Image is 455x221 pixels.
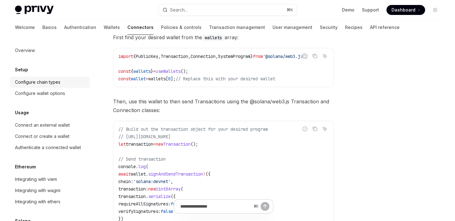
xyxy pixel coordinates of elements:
button: Report incorrect code [301,52,309,60]
span: signAndSendTransaction [148,171,203,177]
a: Policies & controls [161,20,201,35]
span: . [136,164,138,169]
button: Copy the contents from the code block [311,52,319,60]
div: Integrating with viem [15,176,57,183]
div: Connect an external wallet [15,121,70,129]
a: Security [320,20,338,35]
span: '@solana/web3.js' [263,54,305,59]
span: Then, use this wallet to then send Transactions using the @solana/web3.js Transaction and Connect... [113,97,334,115]
span: const [118,76,131,82]
a: Configure chain types [10,77,90,88]
a: Authenticate a connected wallet [10,142,90,153]
button: Report incorrect code [301,125,309,133]
span: useWallets [156,68,181,74]
a: Connectors [127,20,154,35]
h5: Ethereum [15,163,36,171]
button: Ask AI [321,52,329,60]
span: // Send transaction [118,156,166,162]
button: Copy the contents from the code block [311,125,319,133]
span: (); [181,68,188,74]
span: transaction [126,141,153,147]
a: Integrating with ethers [10,196,90,207]
span: [ [166,76,168,82]
a: Connect an external wallet [10,120,90,131]
span: . [146,194,148,199]
h5: Usage [15,109,29,116]
span: await [118,171,131,177]
div: Configure chain types [15,78,60,86]
button: Ask AI [321,125,329,133]
span: chain: [118,179,133,184]
div: Search... [170,6,187,14]
code: wallets [202,34,225,41]
input: Ask a question... [180,200,251,213]
span: Dashboard [391,7,415,13]
a: Basics [42,20,57,35]
span: // Replace this with your desired wallet [176,76,275,82]
span: SystemProgram [218,54,250,59]
span: ]; [171,76,176,82]
a: Transaction management [209,20,265,35]
span: , [158,54,161,59]
span: wallets [148,76,166,82]
span: { [131,68,133,74]
span: PublicKey [136,54,158,59]
span: ! [203,171,206,177]
span: Transaction [161,54,188,59]
a: Connect or create a wallet [10,131,90,142]
button: Send message [261,202,269,211]
span: let [118,141,126,147]
a: Wallets [104,20,120,35]
span: First find your desired wallet from the array: [113,33,334,42]
a: Dashboard [386,5,425,15]
a: Recipes [345,20,363,35]
h5: Setup [15,66,28,73]
button: Toggle dark mode [430,5,440,15]
span: ({ [206,171,211,177]
span: } [151,68,153,74]
span: , [188,54,191,59]
a: Configure wallet options [10,88,90,99]
span: const [118,68,131,74]
a: Welcome [15,20,35,35]
span: . [146,171,148,177]
div: Integrating with wagmi [15,187,60,194]
div: Connect or create a wallet [15,133,69,140]
span: from [253,54,263,59]
span: , [216,54,218,59]
a: Support [362,7,379,13]
span: transaction: [118,186,148,192]
span: wallet [131,171,146,177]
span: wallet [131,76,146,82]
span: log [138,164,146,169]
span: console [118,164,136,169]
a: Authentication [64,20,96,35]
span: } [250,54,253,59]
span: ( [146,164,148,169]
a: Integrating with viem [10,174,90,185]
span: = [146,76,148,82]
span: new [156,141,163,147]
a: API reference [370,20,400,35]
div: Overview [15,47,35,54]
span: // Build out the transaction object for your desired program [118,126,268,132]
div: Configure wallet options [15,90,65,97]
div: Authenticate a connected wallet [15,144,81,151]
span: = [153,141,156,147]
span: Uint8Array [156,186,181,192]
span: import [118,54,133,59]
span: transaction [118,194,146,199]
span: new [148,186,156,192]
span: (); [191,141,198,147]
span: , [171,179,173,184]
span: = [153,68,156,74]
button: Open search [158,4,296,16]
a: User management [273,20,312,35]
span: 0 [168,76,171,82]
span: Transaction [163,141,191,147]
span: serialize [148,194,171,199]
a: Integrating with wagmi [10,185,90,196]
img: light logo [15,6,54,14]
span: { [133,54,136,59]
span: // [URL][DOMAIN_NAME] [118,134,171,139]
